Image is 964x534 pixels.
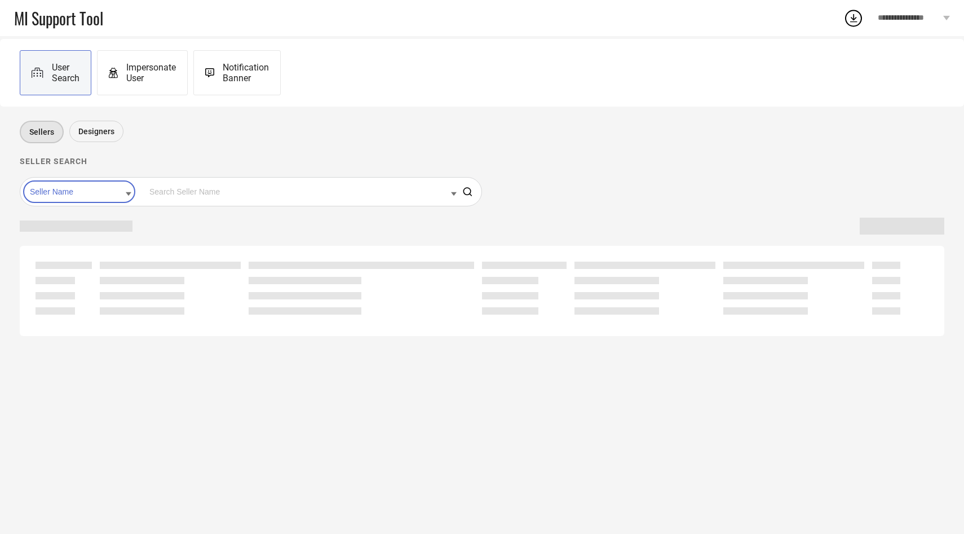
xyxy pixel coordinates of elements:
[126,62,176,83] span: Impersonate User
[20,157,944,166] h1: Seller search
[147,184,457,199] input: Search Seller Name
[843,8,864,28] div: Open download list
[223,62,269,83] span: Notification Banner
[29,127,54,136] span: Sellers
[14,7,103,30] span: MI Support Tool
[52,62,79,83] span: User Search
[78,127,114,136] span: Designers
